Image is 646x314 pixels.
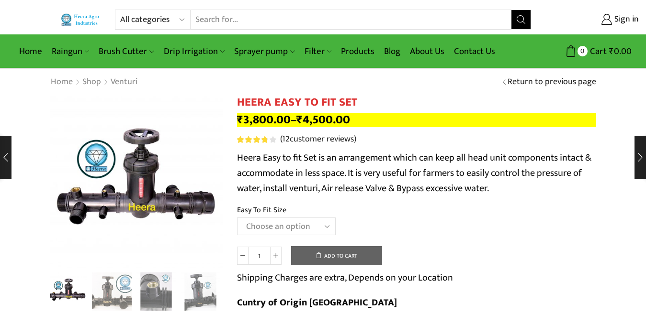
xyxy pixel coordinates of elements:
[300,40,336,63] a: Filter
[612,13,639,26] span: Sign in
[237,110,243,130] span: ₹
[237,270,453,285] p: Shipping Charges are extra, Depends on your Location
[191,10,511,29] input: Search for...
[609,44,632,59] bdi: 0.00
[92,272,132,311] li: 2 / 8
[92,272,132,312] a: IMG_1477
[545,11,639,28] a: Sign in
[588,45,607,58] span: Cart
[82,76,102,88] a: Shop
[14,40,47,63] a: Home
[282,132,290,146] span: 12
[181,272,220,312] a: IMG_1483
[336,40,379,63] a: Products
[449,40,500,63] a: Contact Us
[136,272,176,311] li: 3 / 8
[296,110,303,130] span: ₹
[249,247,270,265] input: Product quantity
[47,40,94,63] a: Raingun
[110,76,138,88] a: Venturi
[48,271,88,311] img: Heera Easy To Fit Set
[48,272,88,311] li: 1 / 8
[280,133,356,146] a: (12customer reviews)
[379,40,405,63] a: Blog
[291,246,382,265] button: Add to cart
[50,76,73,88] a: Home
[237,205,286,216] label: Easy To Fit Size
[296,110,350,130] bdi: 4,500.00
[229,40,299,63] a: Sprayer pump
[237,294,397,311] b: Cuntry of Origin [GEOGRAPHIC_DATA]
[578,46,588,56] span: 0
[237,150,596,196] p: Heera Easy to fit Set is an arrangement which can keep all head unit components intact & accommod...
[508,76,596,88] a: Return to previous page
[159,40,229,63] a: Drip Irrigation
[237,96,596,109] h1: HEERA EASY TO FIT SET
[237,136,276,143] div: Rated 3.83 out of 5
[50,76,138,88] nav: Breadcrumb
[511,10,531,29] button: Search button
[136,272,176,312] a: IMG_1482
[237,110,291,130] bdi: 3,800.00
[237,113,596,127] p: –
[181,272,220,311] li: 4 / 8
[541,43,632,60] a: 0 Cart ₹0.00
[94,40,159,63] a: Brush Cutter
[609,44,614,59] span: ₹
[237,136,278,143] span: 12
[50,96,223,268] div: 1 / 8
[405,40,449,63] a: About Us
[237,136,267,143] span: Rated out of 5 based on customer ratings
